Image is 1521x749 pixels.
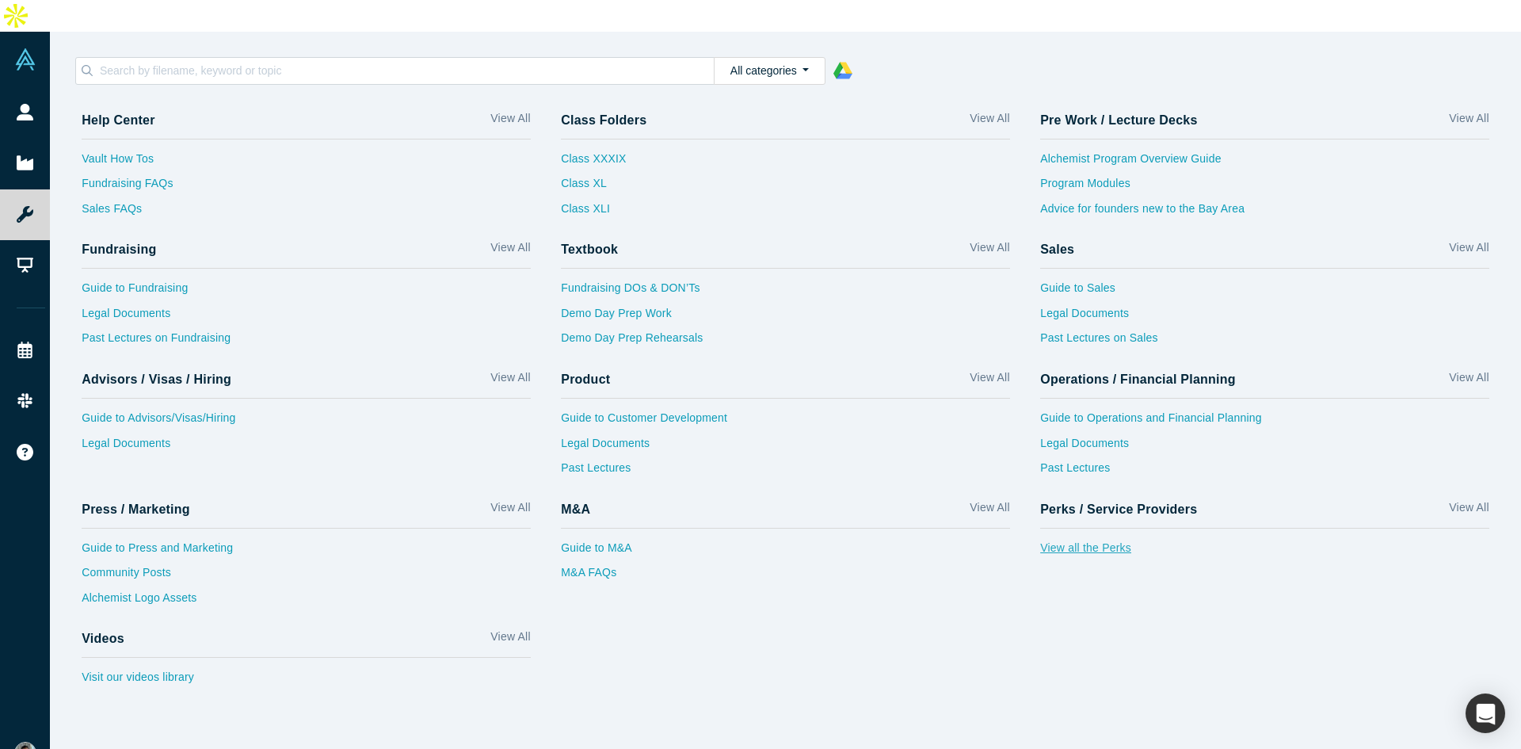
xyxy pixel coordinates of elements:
a: Program Modules [1040,175,1489,201]
a: M&A FAQs [561,564,1010,590]
h4: Operations / Financial Planning [1040,372,1236,387]
a: Alchemist Program Overview Guide [1040,151,1489,176]
h4: Pre Work / Lecture Decks [1040,113,1197,128]
h4: Press / Marketing [82,502,190,517]
a: View All [1449,369,1489,392]
h4: M&A [561,502,590,517]
a: View All [490,369,530,392]
h4: Product [561,372,610,387]
a: View All [970,110,1009,133]
h4: Advisors / Visas / Hiring [82,372,231,387]
a: View All [1449,110,1489,133]
a: Class XXXIX [561,151,626,176]
h4: Videos [82,631,124,646]
a: Demo Day Prep Work [561,305,1010,331]
a: Legal Documents [561,435,1010,460]
a: Guide to Operations and Financial Planning [1040,410,1489,435]
a: Legal Documents [82,305,531,331]
h4: Class Folders [561,113,646,128]
a: View All [1449,239,1489,262]
a: View All [490,629,530,652]
h4: Textbook [561,242,618,257]
a: Legal Documents [82,435,531,460]
a: Past Lectures [1040,460,1489,485]
h4: Sales [1040,242,1074,257]
a: Legal Documents [1040,435,1489,460]
img: Alchemist Vault Logo [14,48,36,71]
a: Legal Documents [1040,305,1489,331]
a: View All [970,239,1009,262]
a: Guide to Advisors/Visas/Hiring [82,410,531,435]
a: Fundraising FAQs [82,175,531,201]
a: Community Posts [82,564,531,590]
input: Search by filename, keyword or topic [98,60,714,81]
a: View All [1449,499,1489,522]
a: Guide to M&A [561,540,1010,565]
a: Class XLI [561,201,626,226]
a: Alchemist Logo Assets [82,590,531,615]
a: View All [970,499,1009,522]
a: Guide to Press and Marketing [82,540,531,565]
a: Past Lectures on Sales [1040,330,1489,355]
h4: Fundraising [82,242,156,257]
a: Guide to Sales [1040,280,1489,305]
h4: Perks / Service Providers [1040,502,1197,517]
a: View all the Perks [1040,540,1489,565]
h4: Help Center [82,113,154,128]
a: View All [490,239,530,262]
a: View All [490,499,530,522]
a: View All [490,110,530,133]
button: All categories [714,57,825,85]
a: Fundraising DOs & DON’Ts [561,280,1010,305]
a: View All [970,369,1009,392]
a: Guide to Customer Development [561,410,1010,435]
a: Demo Day Prep Rehearsals [561,330,1010,355]
a: Sales FAQs [82,201,531,226]
a: Class XL [561,175,626,201]
a: Visit our videos library [82,669,531,694]
a: Vault How Tos [82,151,531,176]
a: Past Lectures [561,460,1010,485]
a: Guide to Fundraising [82,280,531,305]
a: Advice for founders new to the Bay Area [1040,201,1489,226]
a: Past Lectures on Fundraising [82,330,531,355]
